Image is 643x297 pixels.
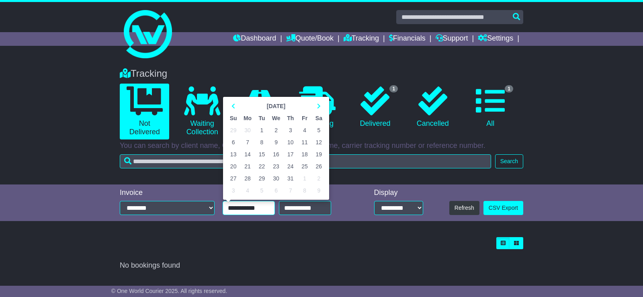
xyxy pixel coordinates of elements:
[312,172,326,184] td: 2
[269,136,283,148] td: 9
[120,84,169,139] a: Not Delivered
[286,32,334,46] a: Quote/Book
[269,124,283,136] td: 2
[240,148,255,160] td: 14
[226,184,240,197] td: 3
[255,172,269,184] td: 29
[240,172,255,184] td: 28
[116,68,527,80] div: Tracking
[269,184,283,197] td: 6
[283,160,297,172] td: 24
[389,32,426,46] a: Financials
[240,160,255,172] td: 21
[436,32,468,46] a: Support
[505,85,513,92] span: 1
[226,136,240,148] td: 6
[312,124,326,136] td: 5
[269,172,283,184] td: 30
[466,84,515,131] a: 1 All
[240,124,255,136] td: 30
[495,154,523,168] button: Search
[483,201,523,215] a: CSV Export
[269,112,283,124] th: We
[111,288,227,294] span: © One World Courier 2025. All rights reserved.
[283,124,297,136] td: 3
[389,85,398,92] span: 1
[255,136,269,148] td: 8
[312,112,326,124] th: Sa
[120,188,215,197] div: Invoice
[255,124,269,136] td: 1
[255,160,269,172] td: 22
[297,184,311,197] td: 8
[255,112,269,124] th: Tu
[312,136,326,148] td: 12
[235,84,285,131] a: In Transit
[297,172,311,184] td: 1
[255,184,269,197] td: 5
[226,112,240,124] th: Su
[297,124,311,136] td: 4
[240,184,255,197] td: 4
[297,160,311,172] td: 25
[297,148,311,160] td: 18
[297,136,311,148] td: 11
[269,160,283,172] td: 23
[350,84,400,131] a: 1 Delivered
[283,184,297,197] td: 7
[226,124,240,136] td: 29
[283,148,297,160] td: 17
[344,32,379,46] a: Tracking
[226,160,240,172] td: 20
[408,84,457,131] a: Cancelled
[293,84,342,131] a: Delivering
[312,184,326,197] td: 9
[478,32,513,46] a: Settings
[240,136,255,148] td: 7
[240,100,311,112] th: Select Month
[449,201,479,215] button: Refresh
[255,148,269,160] td: 15
[312,148,326,160] td: 19
[233,32,276,46] a: Dashboard
[120,141,523,150] p: You can search by client name, OWC tracking number, carrier name, carrier tracking number or refe...
[226,148,240,160] td: 13
[120,261,523,270] div: No bookings found
[177,84,227,139] a: Waiting Collection
[312,160,326,172] td: 26
[283,136,297,148] td: 10
[283,112,297,124] th: Th
[297,112,311,124] th: Fr
[269,148,283,160] td: 16
[283,172,297,184] td: 31
[226,172,240,184] td: 27
[374,188,423,197] div: Display
[240,112,255,124] th: Mo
